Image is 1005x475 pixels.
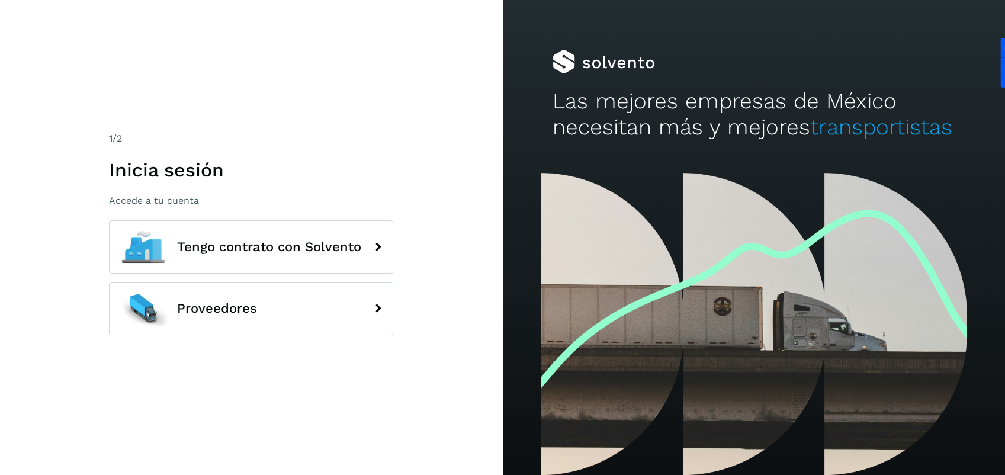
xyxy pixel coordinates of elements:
span: Proveedores [177,301,257,316]
h2: Las mejores empresas de México necesitan más y mejores [553,88,955,141]
span: 1 [109,133,113,144]
div: /2 [109,131,393,146]
span: transportistas [810,114,952,140]
button: Tengo contrato con Solvento [109,220,393,274]
p: Accede a tu cuenta [109,195,393,206]
button: Proveedores [109,282,393,335]
h1: Inicia sesión [109,159,393,181]
span: Tengo contrato con Solvento [177,240,361,254]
